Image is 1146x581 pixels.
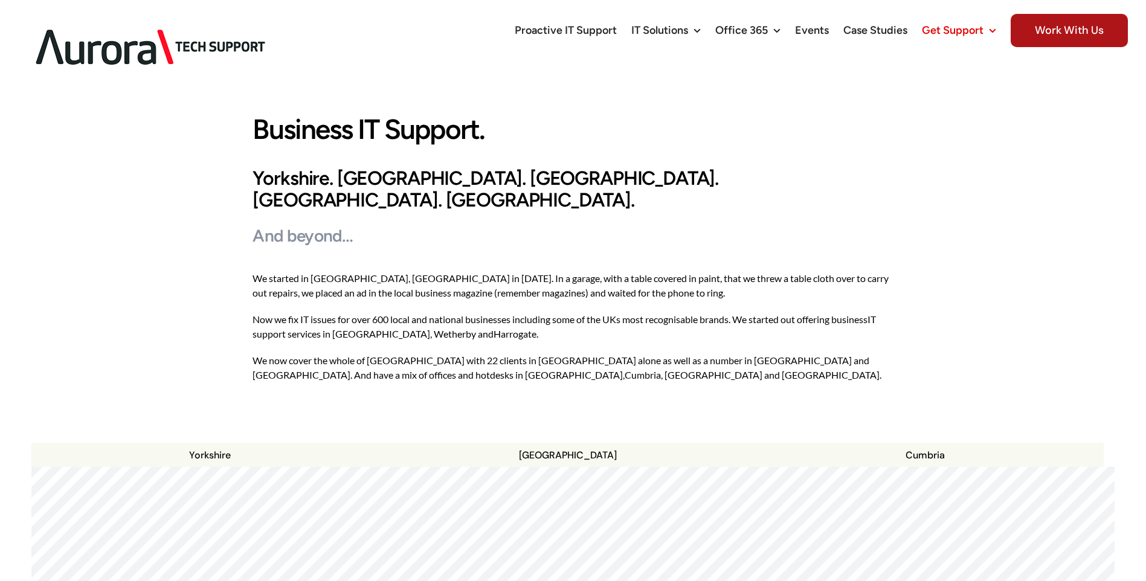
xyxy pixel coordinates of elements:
[253,225,893,246] h3: And beyond…
[631,25,688,36] span: IT Solutions
[922,25,983,36] span: Get Support
[18,10,284,85] img: Aurora Tech Support Logo
[843,25,907,36] span: Case Studies
[253,114,893,146] h1: Business IT Support.
[253,313,876,339] a: IT support services in [GEOGRAPHIC_DATA]
[625,369,661,380] a: Cumbria
[253,271,893,300] p: We started in [GEOGRAPHIC_DATA], [GEOGRAPHIC_DATA] in [DATE]. In a garage, with a table covered i...
[515,25,617,36] span: Proactive IT Support
[494,328,536,339] a: Harrogate
[389,448,747,463] p: [GEOGRAPHIC_DATA]
[795,25,829,36] span: Events
[715,25,768,36] span: Office 365
[31,448,389,463] p: Yorkshire
[253,312,893,341] p: Now we fix IT issues for over 600 local and national businesses including some of the UKs most re...
[253,167,893,211] h2: Yorkshire. [GEOGRAPHIC_DATA]. [GEOGRAPHIC_DATA]. [GEOGRAPHIC_DATA]. [GEOGRAPHIC_DATA].
[253,353,893,382] p: We now cover the whole of [GEOGRAPHIC_DATA] with 22 clients in [GEOGRAPHIC_DATA] alone as well as...
[746,448,1104,463] p: Cumbria
[1011,14,1128,47] span: Work With Us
